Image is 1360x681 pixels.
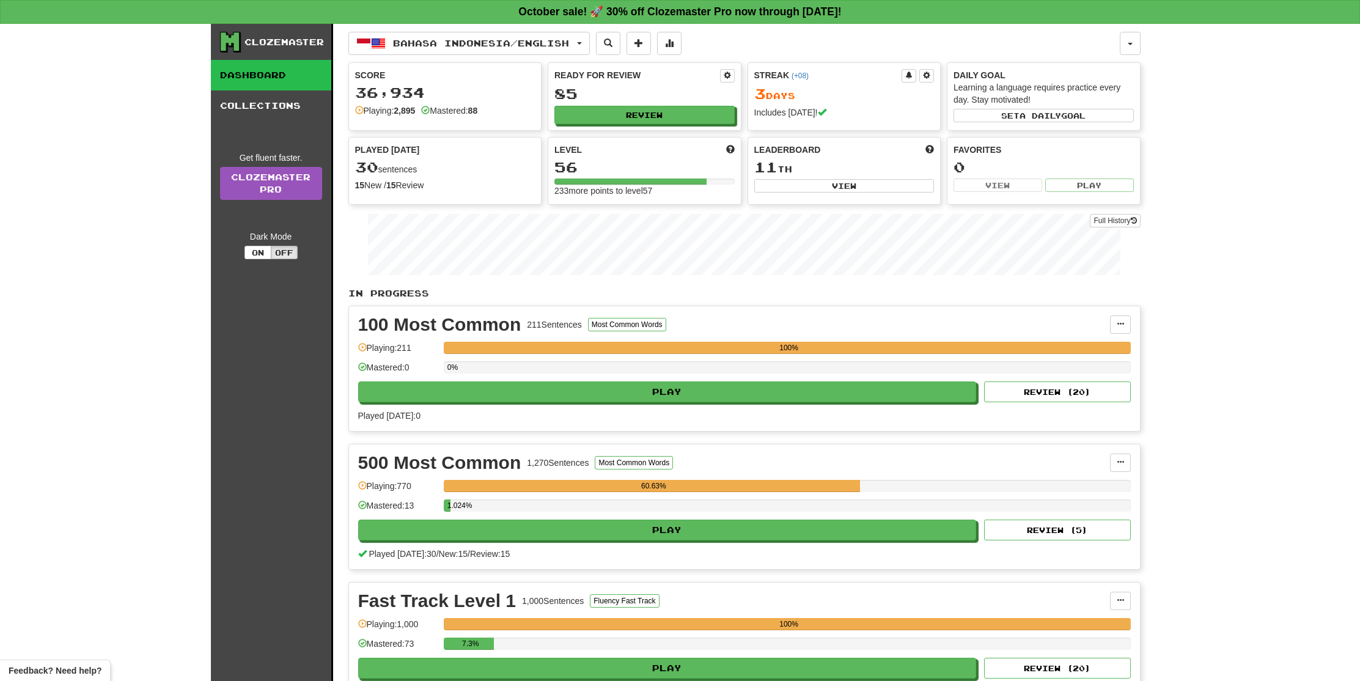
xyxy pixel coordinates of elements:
div: Mastered: 13 [358,499,438,520]
button: View [954,179,1042,192]
div: Ready for Review [554,69,720,81]
button: Search sentences [596,32,620,55]
button: Most Common Words [588,318,666,331]
div: 1,000 Sentences [522,595,584,607]
button: Review [554,106,735,124]
span: Open feedback widget [9,664,101,677]
span: Level [554,144,582,156]
strong: 88 [468,106,478,116]
span: Leaderboard [754,144,821,156]
span: Score more points to level up [726,144,735,156]
a: (+08) [792,72,809,80]
div: Mastered: 0 [358,361,438,381]
div: 100 Most Common [358,315,521,334]
button: Most Common Words [595,456,673,469]
span: New: 15 [439,549,468,559]
div: Playing: 211 [358,342,438,362]
a: Dashboard [211,60,331,90]
span: 30 [355,158,378,175]
button: Add sentence to collection [627,32,651,55]
div: Favorites [954,144,1134,156]
div: Streak [754,69,902,81]
span: / [468,549,470,559]
span: / [436,549,439,559]
div: 100% [447,342,1131,354]
span: This week in points, UTC [925,144,934,156]
span: Bahasa Indonesia / English [393,38,569,48]
button: Full History [1090,214,1140,227]
strong: October sale! 🚀 30% off Clozemaster Pro now through [DATE]! [518,6,841,18]
div: 0 [954,160,1134,175]
strong: 15 [386,180,396,190]
strong: 15 [355,180,365,190]
button: Review (20) [984,381,1131,402]
div: th [754,160,935,175]
button: Play [358,658,977,679]
button: Seta dailygoal [954,109,1134,122]
div: Day s [754,86,935,102]
button: Play [358,520,977,540]
span: Played [DATE] [355,144,420,156]
div: 500 Most Common [358,454,521,472]
span: 3 [754,85,766,102]
button: Play [358,381,977,402]
div: Mastered: [421,105,477,117]
span: 11 [754,158,777,175]
div: 233 more points to level 57 [554,185,735,197]
div: 60.63% [447,480,860,492]
div: sentences [355,160,535,175]
div: Daily Goal [954,69,1134,81]
div: Includes [DATE]! [754,106,935,119]
div: Playing: 770 [358,480,438,500]
div: Get fluent faster. [220,152,322,164]
button: Play [1045,179,1134,192]
div: 100% [447,618,1131,630]
div: Fast Track Level 1 [358,592,516,610]
div: 1.024% [447,499,450,512]
div: Playing: [355,105,416,117]
a: Collections [211,90,331,121]
div: Clozemaster [244,36,324,48]
div: Learning a language requires practice every day. Stay motivated! [954,81,1134,106]
button: Review (20) [984,658,1131,679]
div: 211 Sentences [527,318,582,331]
div: 56 [554,160,735,175]
span: Played [DATE]: 0 [358,411,421,421]
div: Score [355,69,535,81]
span: a daily [1020,111,1061,120]
div: 1,270 Sentences [527,457,589,469]
div: Playing: 1,000 [358,618,438,638]
span: Review: 15 [470,549,510,559]
span: Played [DATE]: 30 [369,549,436,559]
div: 7.3% [447,638,494,650]
button: View [754,179,935,193]
div: 36,934 [355,85,535,100]
div: New / Review [355,179,535,191]
p: In Progress [348,287,1141,300]
button: On [244,246,271,259]
button: Off [271,246,298,259]
button: Review (5) [984,520,1131,540]
a: ClozemasterPro [220,167,322,200]
button: More stats [657,32,682,55]
div: Mastered: 73 [358,638,438,658]
strong: 2,895 [394,106,415,116]
button: Bahasa Indonesia/English [348,32,590,55]
div: 85 [554,86,735,101]
button: Fluency Fast Track [590,594,659,608]
div: Dark Mode [220,230,322,243]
